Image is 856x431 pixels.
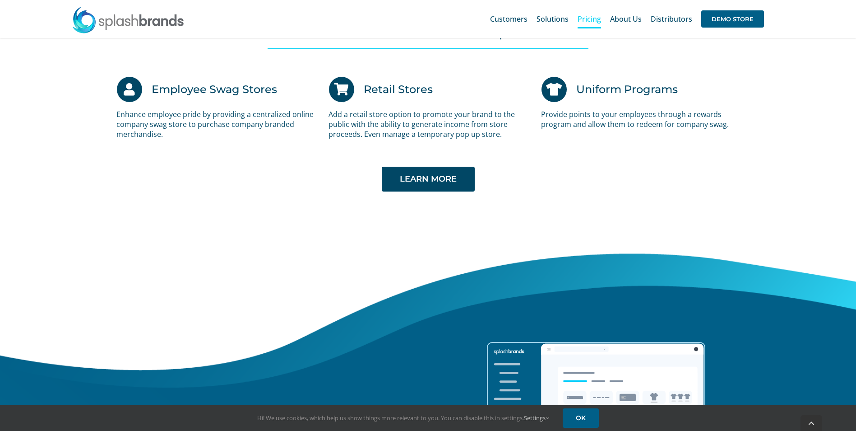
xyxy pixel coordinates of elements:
a: DEMO STORE [701,5,764,33]
h3: Retail Stores [364,76,433,103]
span: Solutions [537,15,569,23]
a: LEARN MORE [382,167,475,192]
p: Enhance employee pride by providing a centralized online company swag store to purchase company b... [116,109,315,140]
a: Distributors [651,5,692,33]
p: Provide points to your employees through a rewards program and allow them to redeem for company s... [541,109,740,130]
a: Pricing [578,5,601,33]
h3: Employee Swag Stores [152,76,277,103]
p: Add a retail store option to promote your brand to the public with the ability to generate income... [329,109,527,140]
span: Distributors [651,15,692,23]
span: About Us [610,15,642,23]
a: Customers [490,5,527,33]
span: Hi! We use cookies, which help us show things more relevant to you. You can disable this in setti... [257,414,549,422]
a: Settings [524,414,549,422]
span: LEARN MORE [400,174,457,184]
a: OK [563,408,599,428]
h3: Uniform Programs [576,76,678,103]
span: DEMO STORE [701,10,764,28]
span: Customers [490,15,527,23]
nav: Main Menu Sticky [490,5,764,33]
img: SplashBrands.com Logo [72,6,185,33]
span: Pricing [578,15,601,23]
